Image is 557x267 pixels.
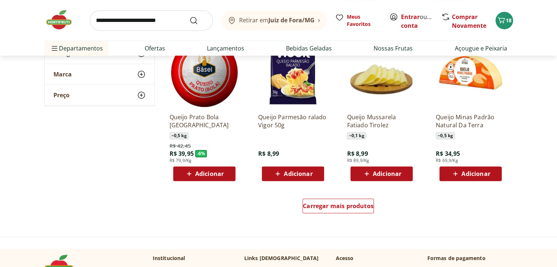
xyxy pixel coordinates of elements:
[44,9,81,31] img: Hortifruti
[436,113,505,129] a: Queijo Minas Padrão Natural Da Terra
[427,255,513,262] p: Formas de pagamento
[302,199,374,216] a: Carregar mais produtos
[258,38,328,107] img: Queijo Parmesão ralado Vigor 50g
[244,255,319,262] p: Links [DEMOGRAPHIC_DATA]
[222,10,326,31] button: Retirar emJuiz de Fora/MG
[347,38,416,107] img: Queijo Mussarela Fatiado Tirolez
[436,38,505,107] img: Queijo Minas Padrão Natural Da Terra
[50,40,59,57] button: Menu
[45,64,155,84] button: Marca
[268,16,315,24] b: Juiz de Fora/MG
[45,85,155,105] button: Preço
[439,166,502,181] button: Adicionar
[170,113,239,129] a: Queijo Prato Bola [GEOGRAPHIC_DATA]
[170,132,189,139] span: ~ 0,5 kg
[170,158,192,163] span: R$ 79,9/Kg
[258,150,279,158] span: R$ 8,99
[53,71,72,78] span: Marca
[452,13,486,30] a: Comprar Novamente
[145,44,165,53] a: Ofertas
[347,150,368,158] span: R$ 8,99
[347,113,416,129] a: Queijo Mussarela Fatiado Tirolez
[170,142,191,150] span: R$ 42,45
[347,13,380,28] span: Meus Favoritos
[401,13,420,21] a: Entrar
[50,40,103,57] span: Departamentos
[374,44,413,53] a: Nossas Frutas
[53,91,70,99] span: Preço
[461,171,490,177] span: Adicionar
[436,158,458,163] span: R$ 69,9/Kg
[336,255,354,262] p: Acesso
[170,38,239,107] img: Queijo Prato Bola Basel
[258,113,328,129] a: Queijo Parmesão ralado Vigor 50g
[347,158,369,163] span: R$ 89,9/Kg
[401,13,441,30] a: Criar conta
[284,171,312,177] span: Adicionar
[454,44,507,53] a: Açougue e Peixaria
[347,132,366,139] span: ~ 0,1 kg
[239,17,315,23] span: Retirar em
[436,132,455,139] span: ~ 0,5 kg
[335,13,380,28] a: Meus Favoritos
[262,166,324,181] button: Adicionar
[195,171,224,177] span: Adicionar
[90,10,213,31] input: search
[170,150,194,158] span: R$ 39,95
[153,255,185,262] p: Institucional
[303,203,374,209] span: Carregar mais produtos
[495,12,513,29] button: Carrinho
[350,166,413,181] button: Adicionar
[173,166,235,181] button: Adicionar
[189,16,207,25] button: Submit Search
[207,44,244,53] a: Lançamentos
[401,12,434,30] span: ou
[195,150,207,157] span: - 6 %
[286,44,332,53] a: Bebidas Geladas
[436,150,460,158] span: R$ 34,95
[506,17,512,24] span: 18
[373,171,401,177] span: Adicionar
